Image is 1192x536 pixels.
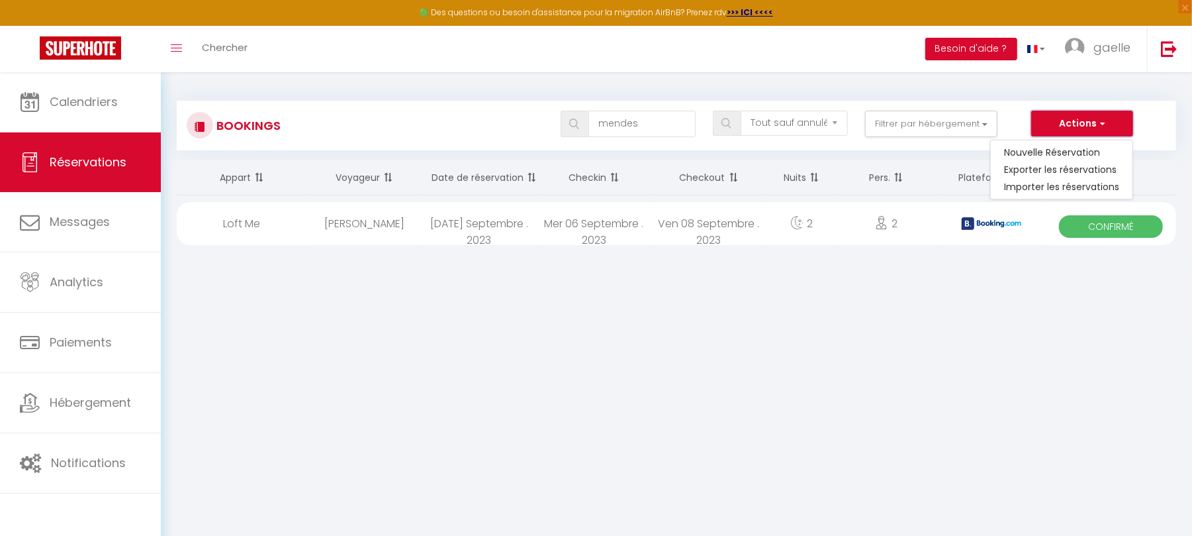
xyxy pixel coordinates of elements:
[1055,26,1147,72] a: ... gaelle
[537,160,652,195] th: Sort by checkin
[51,455,126,471] span: Notifications
[991,144,1132,161] a: Nouvelle Réservation
[50,274,103,290] span: Analytics
[50,394,131,411] span: Hébergement
[50,213,110,230] span: Messages
[213,111,281,140] h3: Bookings
[306,160,422,195] th: Sort by guest
[766,160,837,195] th: Sort by nights
[40,36,121,60] img: Super Booking
[50,93,118,110] span: Calendriers
[837,160,937,195] th: Sort by people
[865,111,997,137] button: Filtrer par hébergement
[1093,39,1130,56] span: gaelle
[1031,111,1133,137] button: Actions
[991,178,1132,195] a: Importer les réservations
[1065,38,1085,58] img: ...
[177,160,306,195] th: Sort by rentals
[727,7,773,18] a: >>> ICI <<<<
[50,334,112,350] span: Paiements
[1161,40,1177,57] img: logout
[651,160,766,195] th: Sort by checkout
[202,40,248,54] span: Chercher
[588,111,696,137] input: Chercher
[937,160,1046,195] th: Sort by channel
[422,160,537,195] th: Sort by booking date
[50,154,126,170] span: Réservations
[991,161,1132,178] a: Exporter les réservations
[925,38,1017,60] button: Besoin d'aide ?
[192,26,257,72] a: Chercher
